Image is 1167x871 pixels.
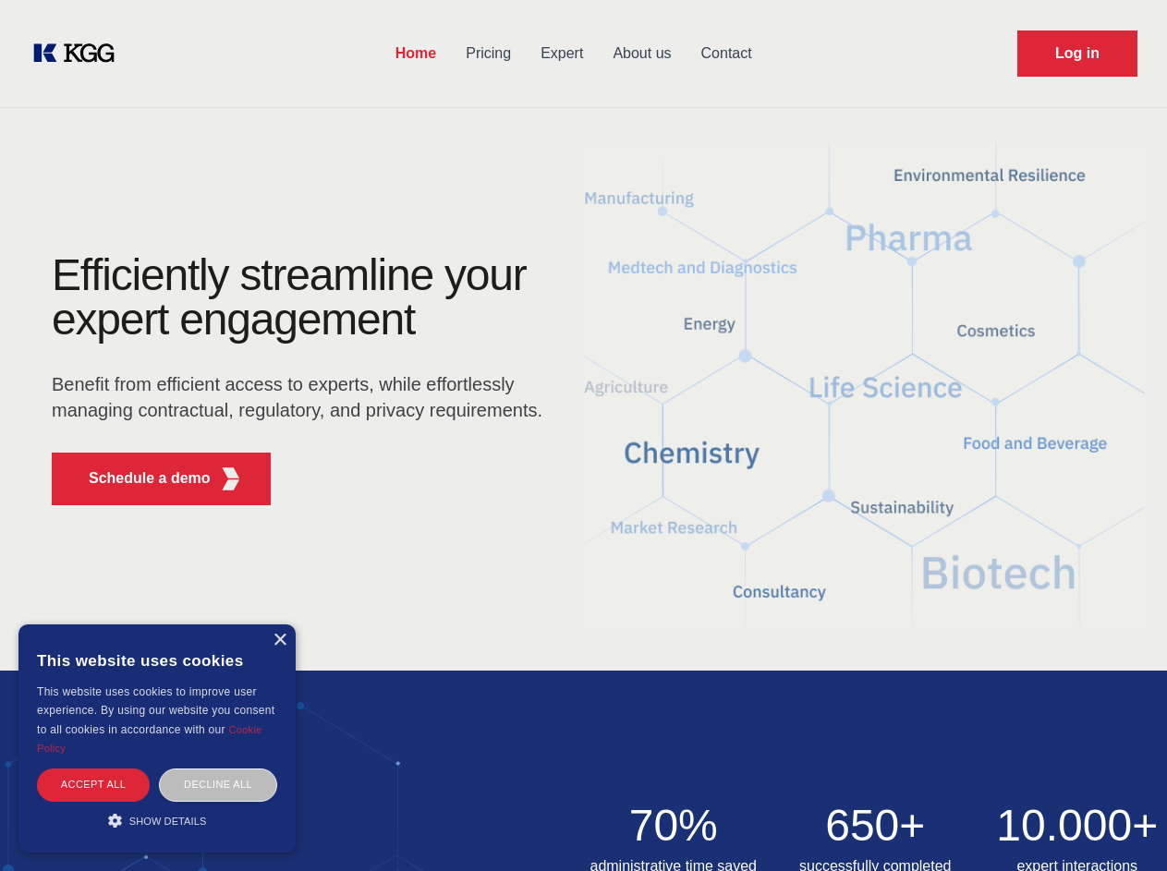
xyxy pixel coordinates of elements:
a: About us [598,30,686,78]
a: Contact [687,30,767,78]
a: KOL Knowledge Platform: Talk to Key External Experts (KEE) [30,39,129,68]
img: KGG Fifth Element RED [219,467,242,490]
span: This website uses cookies to improve user experience. By using our website you consent to all coo... [37,685,274,736]
div: Close [273,634,286,647]
a: Request Demo [1017,30,1137,77]
a: Cookie Policy [37,724,262,754]
a: Expert [526,30,598,78]
h2: 650+ [785,804,966,848]
h1: Efficiently streamline your expert engagement [52,253,554,342]
div: Accept all [37,768,150,801]
p: Schedule a demo [89,467,211,490]
div: Decline all [159,768,277,801]
a: Pricing [451,30,526,78]
div: This website uses cookies [37,638,277,683]
img: KGG Fifth Element RED [584,120,1146,652]
span: Show details [129,816,207,827]
button: Schedule a demoKGG Fifth Element RED [52,453,271,505]
p: Benefit from efficient access to experts, while effortlessly managing contractual, regulatory, an... [52,371,554,423]
a: Home [381,30,451,78]
div: Show details [37,811,277,829]
h2: 70% [584,804,764,848]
